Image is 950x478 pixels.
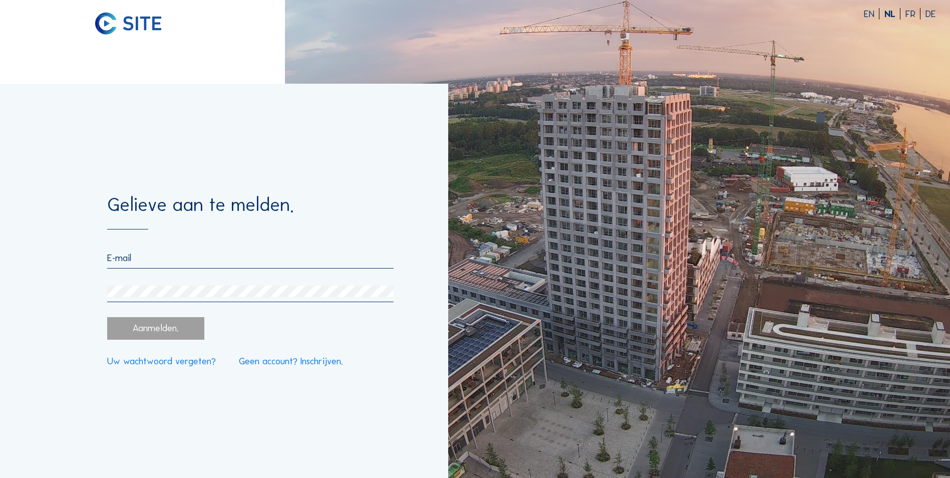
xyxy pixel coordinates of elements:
[925,10,936,19] div: DE
[905,10,920,19] div: FR
[884,10,900,19] div: NL
[239,357,343,366] a: Geen account? Inschrijven.
[864,10,879,19] div: EN
[107,317,204,340] div: Aanmelden.
[107,252,394,264] input: E-mail
[107,357,216,366] a: Uw wachtwoord vergeten?
[107,195,394,229] div: Gelieve aan te melden.
[95,13,162,35] img: C-SITE logo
